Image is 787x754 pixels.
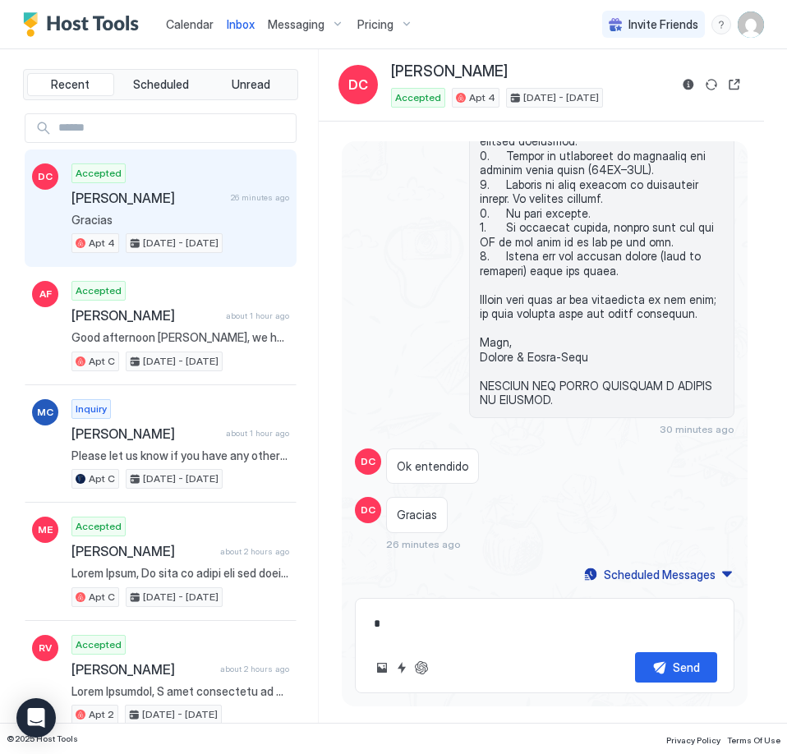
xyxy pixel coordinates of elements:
[397,459,468,474] span: Ok entendido
[52,114,296,142] input: Input Field
[7,733,78,744] span: © 2025 Host Tools
[89,236,115,251] span: Apt 4
[37,405,53,420] span: MC
[397,508,437,522] span: Gracias
[117,73,205,96] button: Scheduled
[231,192,289,203] span: 26 minutes ago
[348,75,368,94] span: DC
[725,75,744,94] button: Open reservation
[220,546,289,557] span: about 2 hours ago
[226,428,289,439] span: about 1 hour ago
[727,735,780,745] span: Terms Of Use
[39,641,52,655] span: RV
[628,17,698,32] span: Invite Friends
[27,73,114,96] button: Recent
[89,354,115,369] span: Apt C
[143,354,219,369] span: [DATE] - [DATE]
[412,658,431,678] button: ChatGPT Auto Reply
[361,503,375,517] span: DC
[232,77,270,92] span: Unread
[38,522,53,537] span: ME
[89,471,115,486] span: Apt C
[76,519,122,534] span: Accepted
[392,658,412,678] button: Quick reply
[268,17,324,32] span: Messaging
[71,448,289,463] span: Please let us know if you have any other questions we can help you with.
[702,75,721,94] button: Sync reservation
[143,590,219,605] span: [DATE] - [DATE]
[738,11,764,38] div: User profile
[660,423,734,435] span: 30 minutes ago
[71,684,289,699] span: Lorem Ipsumdol, S amet consectetu ad elits doeiusmod. Tempo, in utlabo et dolor mag ali enimadmi ...
[673,659,700,676] div: Send
[227,17,255,31] span: Inbox
[395,90,441,105] span: Accepted
[711,15,731,34] div: menu
[226,310,289,321] span: about 1 hour ago
[133,77,189,92] span: Scheduled
[666,730,720,747] a: Privacy Policy
[582,563,734,586] button: Scheduled Messages
[71,566,289,581] span: Lorem Ipsum, Do sita co adipi eli sed doeiusmo tem INCI UTL Etdol Magn/Aliqu Enimadmin ve qui Nos...
[71,307,219,324] span: [PERSON_NAME]
[71,213,289,228] span: Gracias
[39,287,52,301] span: AF
[604,566,716,583] div: Scheduled Messages
[71,190,224,206] span: [PERSON_NAME]
[361,454,375,469] span: DC
[76,166,122,181] span: Accepted
[16,698,56,738] div: Open Intercom Messenger
[143,236,219,251] span: [DATE] - [DATE]
[220,664,289,674] span: about 2 hours ago
[666,735,720,745] span: Privacy Policy
[166,17,214,31] span: Calendar
[227,16,255,33] a: Inbox
[207,73,294,96] button: Unread
[89,707,114,722] span: Apt 2
[23,69,298,100] div: tab-group
[71,543,214,559] span: [PERSON_NAME]
[76,402,107,416] span: Inquiry
[523,90,599,105] span: [DATE] - [DATE]
[391,62,508,81] span: [PERSON_NAME]
[89,590,115,605] span: Apt C
[679,75,698,94] button: Reservation information
[38,169,53,184] span: DC
[51,77,90,92] span: Recent
[635,652,717,683] button: Send
[727,730,780,747] a: Terms Of Use
[71,330,289,345] span: Good afternoon [PERSON_NAME], we hope everything is going well with your stay. It seems we recent...
[142,707,218,722] span: [DATE] - [DATE]
[76,283,122,298] span: Accepted
[143,471,219,486] span: [DATE] - [DATE]
[76,637,122,652] span: Accepted
[23,12,146,37] a: Host Tools Logo
[357,17,393,32] span: Pricing
[386,538,461,550] span: 26 minutes ago
[71,425,219,442] span: [PERSON_NAME]
[469,90,495,105] span: Apt 4
[166,16,214,33] a: Calendar
[71,661,214,678] span: [PERSON_NAME]
[372,658,392,678] button: Upload image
